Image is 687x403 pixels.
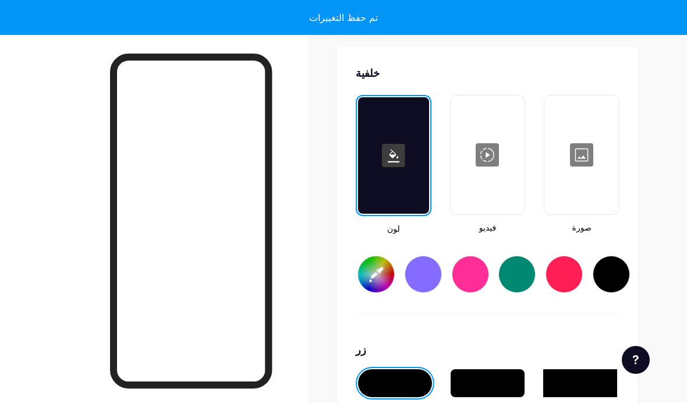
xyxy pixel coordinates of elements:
[356,67,380,79] font: خلفية
[356,344,366,356] font: زر
[309,12,378,23] font: تم حفظ التغييرات
[479,223,496,232] font: فيديو
[572,223,592,232] font: صورة
[387,224,400,234] font: لون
